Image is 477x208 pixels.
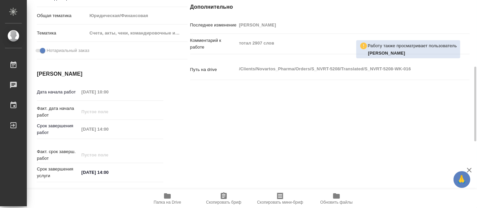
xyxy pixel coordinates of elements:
span: Скопировать бриф [206,200,241,205]
textarea: /Clients/Novartos_Pharma/Orders/S_NVRT-5208/Translated/S_NVRT-5208-WK-016 [237,63,446,75]
button: Папка на Drive [139,189,196,208]
span: Обновить файлы [320,200,353,205]
input: Пустое поле [79,150,138,160]
textarea: тотал 2907 слов [237,38,446,49]
p: Срок завершения услуги [37,166,79,179]
button: Скопировать бриф [196,189,252,208]
input: Пустое поле [79,124,138,134]
button: 🙏 [454,171,470,188]
b: [PERSON_NAME] [368,51,405,56]
input: ✎ Введи что-нибудь [79,167,138,177]
button: Обновить файлы [308,189,365,208]
span: Папка на Drive [154,200,181,205]
span: Нотариальный заказ [47,47,89,54]
p: Общая тематика [37,12,87,19]
span: 🙏 [456,172,468,187]
p: Комментарий к работе [190,37,237,51]
p: Факт. срок заверш. работ [37,148,79,162]
p: Факт. дата начала работ [37,105,79,119]
h4: [PERSON_NAME] [37,70,163,78]
p: Путь на drive [190,66,237,73]
input: Пустое поле [237,20,446,30]
input: Пустое поле [79,87,138,97]
div: Счета, акты, чеки, командировочные и таможенные документы [87,27,188,39]
p: Последнее изменение [190,22,237,28]
div: Юридическая/Финансовая [87,10,188,21]
p: Дата начала работ [37,89,79,95]
button: Скопировать мини-бриф [252,189,308,208]
p: Срок завершения работ [37,123,79,136]
p: Грабко Мария [368,50,457,57]
input: Пустое поле [79,107,138,117]
p: Тематика [37,30,87,37]
h4: Дополнительно [190,3,470,11]
span: Скопировать мини-бриф [257,200,303,205]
